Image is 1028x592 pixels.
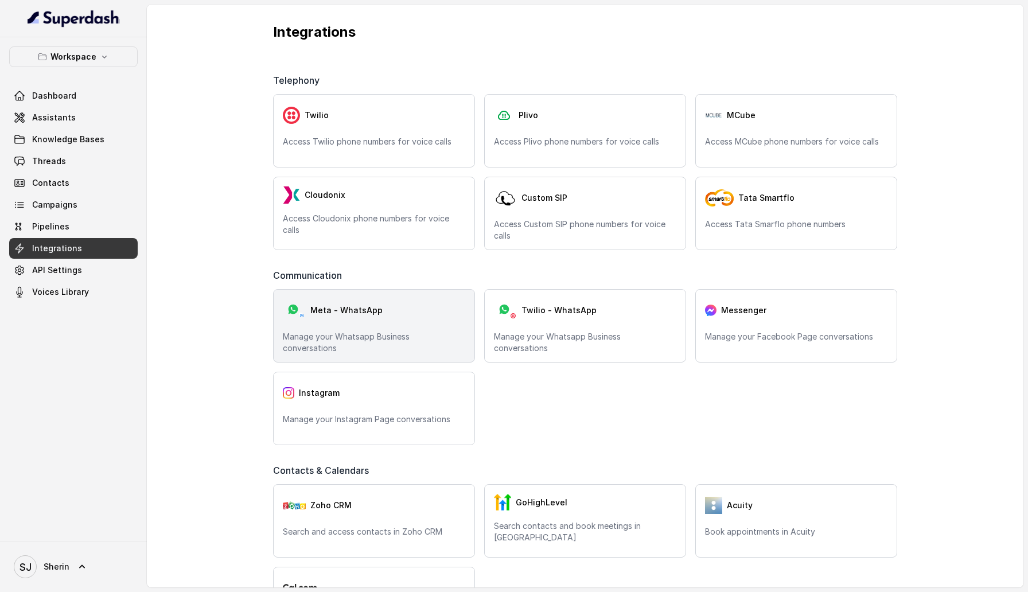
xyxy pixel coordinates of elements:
[521,305,597,316] span: Twilio - WhatsApp
[32,177,69,189] span: Contacts
[310,305,383,316] span: Meta - WhatsApp
[9,216,138,237] a: Pipelines
[273,73,324,87] span: Telephony
[283,186,300,204] img: LzEnlUgADIwsuYwsTIxNLkxQDEyBEgDTDZAMjs1Qgy9jUyMTMxBzEB8uASKBKLgDqFxF08kI1lQAAAABJRU5ErkJggg==
[32,199,77,211] span: Campaigns
[305,189,345,201] span: Cloudonix
[283,414,465,425] p: Manage your Instagram Page conversations
[721,305,766,316] span: Messenger
[494,186,517,209] img: customSip.5d45856e11b8082b7328070e9c2309ec.svg
[44,561,69,572] span: Sherin
[9,46,138,67] button: Workspace
[9,107,138,128] a: Assistants
[283,387,294,399] img: instagram.04eb0078a085f83fc525.png
[283,584,317,591] img: logo.svg
[519,110,538,121] span: Plivo
[705,219,887,230] p: Access Tata Smarflo phone numbers
[32,134,104,145] span: Knowledge Bases
[9,151,138,172] a: Threads
[9,129,138,150] a: Knowledge Bases
[310,500,352,511] span: Zoho CRM
[9,85,138,106] a: Dashboard
[494,136,676,147] p: Access Plivo phone numbers for voice calls
[283,107,300,124] img: twilio.7c09a4f4c219fa09ad352260b0a8157b.svg
[705,331,887,342] p: Manage your Facebook Page conversations
[9,173,138,193] a: Contacts
[273,23,897,41] p: Integrations
[283,526,465,538] p: Search and access contacts in Zoho CRM
[494,107,514,124] img: plivo.d3d850b57a745af99832d897a96997ac.svg
[705,189,734,207] img: tata-smart-flo.8a5748c556e2c421f70c.png
[20,561,32,573] text: SJ
[494,219,676,242] p: Access Custom SIP phone numbers for voice calls
[521,192,567,204] span: Custom SIP
[494,520,676,543] p: Search contacts and book meetings in [GEOGRAPHIC_DATA]
[705,526,887,538] p: Book appointments in Acuity
[305,110,329,121] span: Twilio
[32,243,82,254] span: Integrations
[9,551,138,583] a: Sherin
[9,238,138,259] a: Integrations
[705,305,717,316] img: messenger.2e14a0163066c29f9ca216c7989aa592.svg
[494,494,511,511] img: GHL.59f7fa3143240424d279.png
[32,286,89,298] span: Voices Library
[9,194,138,215] a: Campaigns
[9,282,138,302] a: Voices Library
[32,112,76,123] span: Assistants
[273,464,373,477] span: Contacts & Calendars
[50,50,96,64] p: Workspace
[283,213,465,236] p: Access Cloudonix phone numbers for voice calls
[705,112,722,118] img: Pj9IrDBdEGgAAAABJRU5ErkJggg==
[28,9,120,28] img: light.svg
[299,387,340,399] span: Instagram
[705,497,722,514] img: 5vvjV8cQY1AVHSZc2N7qU9QabzYIM+zpgiA0bbq9KFoni1IQNE8dHPp0leJjYW31UJeOyZnSBUO77gdMaNhFCgpjLZzFnVhVC...
[32,221,69,232] span: Pipelines
[727,500,753,511] span: Acuity
[32,264,82,276] span: API Settings
[9,260,138,281] a: API Settings
[516,497,567,508] span: GoHighLevel
[283,331,465,354] p: Manage your Whatsapp Business conversations
[283,501,306,509] img: zohoCRM.b78897e9cd59d39d120b21c64f7c2b3a.svg
[32,90,76,102] span: Dashboard
[273,268,346,282] span: Communication
[494,331,676,354] p: Manage your Whatsapp Business conversations
[283,136,465,147] p: Access Twilio phone numbers for voice calls
[738,192,795,204] span: Tata Smartflo
[32,155,66,167] span: Threads
[727,110,756,121] span: MCube
[705,136,887,147] p: Access MCube phone numbers for voice calls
